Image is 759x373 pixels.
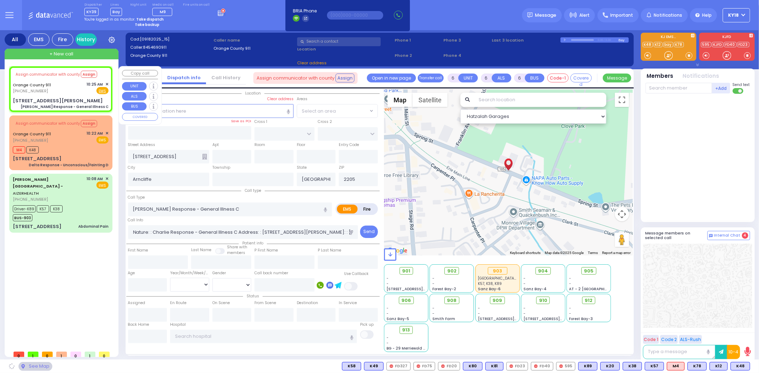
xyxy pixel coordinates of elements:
span: - [387,276,389,281]
button: Covered [570,74,592,82]
img: Google [386,246,409,255]
div: [PERSON_NAME] Response - General Illness C [21,104,109,109]
img: red-radio-icon.svg [510,364,513,368]
div: BLS [485,362,504,371]
label: First Name [128,248,148,253]
span: - [387,281,389,286]
div: BLS [687,362,707,371]
input: Search location here [128,104,294,118]
span: Bay [110,8,122,16]
a: 595 [701,42,711,47]
label: En Route [170,300,186,306]
div: 595 [556,362,575,371]
span: Sanz Bay-5 [387,316,410,321]
a: FD40 [724,42,737,47]
label: Save as POI [231,119,251,124]
span: - [523,311,526,316]
span: - [478,306,480,311]
span: 0 [14,352,24,357]
div: FD75 [413,362,435,371]
span: 908 [447,297,457,304]
span: KY39 [84,8,99,16]
div: M4 [667,362,685,371]
div: K89 [578,362,597,371]
a: K48 [643,42,653,47]
span: Notifications [654,12,682,18]
span: - [569,281,571,286]
span: - [432,276,434,281]
span: Status [243,293,263,299]
span: BRIA Phone [293,8,317,14]
span: - [432,311,434,316]
span: M9 [160,9,166,15]
small: Share with [227,244,247,250]
span: Message [535,12,557,19]
div: [STREET_ADDRESS][PERSON_NAME] [13,97,103,104]
span: Assign communicator with county [257,75,334,82]
input: Search member [645,83,712,93]
span: - [387,311,389,316]
span: Phone 3 [443,37,490,43]
button: Code-1 [547,74,569,82]
span: - [569,311,571,316]
span: - [387,335,389,340]
button: Assign [81,120,97,127]
div: K49 [364,362,384,371]
label: Orange County 911 [214,45,295,52]
label: Hospital [170,322,186,328]
label: Room [254,142,265,148]
span: 906 [401,297,411,304]
a: KJFD [712,42,723,47]
label: From Scene [254,300,276,306]
div: All [5,33,26,46]
button: Drag Pegman onto the map to open Street View [615,233,629,247]
div: BLS [364,362,384,371]
strong: Take backup [135,22,159,27]
label: Assigned [128,300,146,306]
span: ✕ [105,130,109,136]
div: ALS [667,362,685,371]
div: K81 [485,362,504,371]
div: FD40 [531,362,553,371]
label: Call back number [254,270,288,276]
div: BLS [710,362,728,371]
label: Clear address [267,96,294,102]
span: Phone 1 [395,37,441,43]
img: red-radio-icon.svg [441,364,445,368]
div: [STREET_ADDRESS] [13,223,62,230]
label: P First Name [254,248,278,253]
label: Apt [212,142,219,148]
label: Caller name [214,37,295,43]
label: Areas [297,96,307,102]
div: FD23 [506,362,528,371]
a: Call History [206,74,246,81]
label: City [128,165,136,171]
div: EMS [28,33,49,46]
a: History [75,33,97,46]
span: Assign communicator with county [16,121,80,126]
div: K80 [463,362,483,371]
div: See map [19,362,52,371]
button: Internal Chat 4 [707,231,750,240]
label: Floor [297,142,305,148]
a: Open this area in Google Maps (opens a new window) [386,246,409,255]
span: Patient info [239,240,267,246]
label: Call Info [128,217,143,223]
img: Logo [28,11,75,20]
button: ALS [122,92,147,101]
span: BUS-903 [13,214,32,221]
button: Code 1 [643,335,659,344]
label: Entry Code [339,142,359,148]
button: Message [603,74,631,82]
span: 10:22 AM [87,131,103,136]
span: Alert [579,12,590,18]
span: Sanz Bay-4 [523,286,547,292]
span: 913 [402,326,410,334]
label: Use Callback [344,271,369,277]
div: Year/Month/Week/Day [170,270,209,276]
button: Send [360,226,378,238]
div: K78 [687,362,707,371]
label: KJ EMS... [641,35,696,40]
button: BUS [525,74,544,82]
strong: Take dispatch [136,17,164,22]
